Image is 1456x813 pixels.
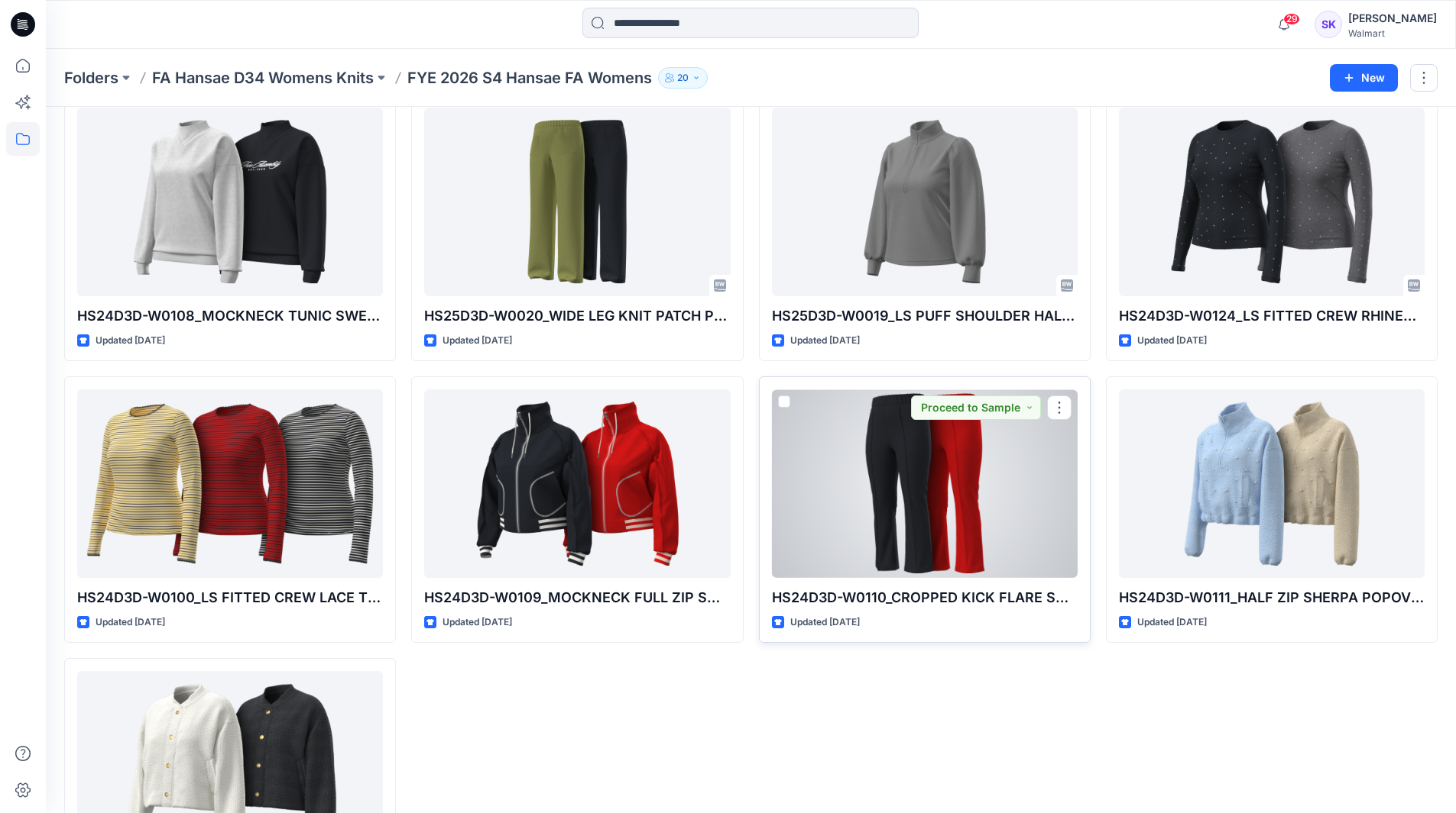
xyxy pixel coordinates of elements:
[1137,333,1207,349] p: Updated [DATE]
[1283,13,1300,25] span: 29
[1119,587,1425,608] p: HS24D3D-W0111_HALF ZIP SHERPA POPOVER
[1137,615,1207,631] p: Updated [DATE]
[407,67,652,89] p: FYE 2026 S4 Hansae FA Womens
[424,108,730,296] a: HS25D3D-W0020_WIDE LEG KNIT PATCH POCKET PANTS
[77,305,383,327] p: HS24D3D-W0108_MOCKNECK TUNIC SWEATSHIRT
[1119,389,1425,578] a: HS24D3D-W0111_HALF ZIP SHERPA POPOVER
[77,389,383,578] a: HS24D3D-W0100_LS FITTED CREW LACE TEE
[1119,108,1425,296] a: HS24D3D-W0124_LS FITTED CREW RHINESTONE TEE
[1330,64,1398,92] button: New
[772,587,1078,608] p: HS24D3D-W0110_CROPPED KICK FLARE SWEATPANT
[1315,11,1342,38] div: SK
[677,69,689,86] p: 20
[443,615,512,631] p: Updated [DATE]
[1119,305,1425,327] p: HS24D3D-W0124_LS FITTED CREW RHINESTONE TEE
[443,333,512,349] p: Updated [DATE]
[772,108,1078,296] a: HS25D3D-W0019_LS PUFF SHOULDER HALF ZIP TOP
[96,333,165,349] p: Updated [DATE]
[424,305,730,327] p: HS25D3D-W0020_WIDE LEG KNIT PATCH POCKET PANTS
[152,67,374,89] a: FA Hansae D34 Womens Knits
[1348,27,1437,39] div: Walmart
[790,615,860,631] p: Updated [DATE]
[424,587,730,608] p: HS24D3D-W0109_MOCKNECK FULL ZIP SWEATSHIRT
[424,389,730,578] a: HS24D3D-W0109_MOCKNECK FULL ZIP SWEATSHIRT
[77,587,383,608] p: HS24D3D-W0100_LS FITTED CREW LACE TEE
[64,67,118,89] a: Folders
[772,389,1078,578] a: HS24D3D-W0110_CROPPED KICK FLARE SWEATPANT
[658,67,708,89] button: 20
[1348,9,1437,27] div: [PERSON_NAME]
[790,333,860,349] p: Updated [DATE]
[96,615,165,631] p: Updated [DATE]
[77,108,383,296] a: HS24D3D-W0108_MOCKNECK TUNIC SWEATSHIRT
[772,305,1078,327] p: HS25D3D-W0019_LS PUFF SHOULDER HALF ZIP TOP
